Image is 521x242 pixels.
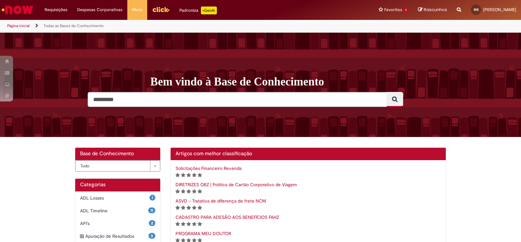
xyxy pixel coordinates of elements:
[5,20,343,32] ul: Trilhas de página
[192,205,196,210] i: 4
[1,3,34,16] img: ServiceNow
[176,214,279,220] a: CADASTRO PARA ADESÃO AOS BENEFÍCIOS FAHZ
[148,233,155,239] span: 3
[181,173,185,177] i: 2
[424,7,447,13] span: Rascunhos
[198,173,202,177] i: 5
[75,204,160,217] div: 11 ADL Timeline
[176,173,180,177] i: 1
[181,205,185,210] i: 2
[176,205,180,210] i: 1
[176,222,180,226] i: 1
[187,173,191,177] i: 3
[77,7,122,13] span: Despesas Corporativas
[181,222,185,226] i: 2
[176,221,202,227] span: Classificação de artigo - Somente leitura
[75,217,160,230] div: 2 API's
[176,188,202,194] span: Classificação de artigo - Somente leitura
[187,205,191,210] i: 3
[474,8,479,12] span: MS
[192,173,196,177] i: 4
[176,165,242,171] a: Solicitações Financeiro Revenda
[384,7,402,13] span: Favoritos
[187,222,191,226] i: 3
[80,195,149,201] span: ADL Losses
[80,161,147,171] span: Tudo
[7,23,30,28] a: Página inicial
[148,207,155,213] span: 11
[176,231,231,236] a: PROGRAMA MEU DOUTOR
[176,204,202,210] span: Classificação de artigo - Somente leitura
[176,198,266,204] a: ASVD – Tratativa de diferença de frete NCM
[187,189,191,194] i: 3
[403,8,408,13] span: 1
[80,182,155,188] h1: Categorias
[85,233,148,239] span: Apuração de Resultados
[80,233,84,240] i: expandir categoria Apuração de Resultados
[88,92,387,107] input: Pesquisar
[80,151,155,157] h2: Base de Conhecimento
[181,189,185,194] i: 2
[150,75,451,89] h1: Bem vindo à Base de Conhecimento
[198,222,202,226] i: 5
[152,5,170,14] img: click_logo_yellow_360x200.png
[44,23,104,28] a: Todas as Bases de Conhecimento
[192,189,196,194] i: 4
[198,205,202,210] i: 5
[483,7,516,12] span: [PERSON_NAME]
[80,220,149,227] span: API's
[132,7,142,13] span: More
[75,160,160,172] a: Tudo
[176,172,202,178] span: Classificação de artigo - Somente leitura
[192,222,196,226] i: 4
[179,7,217,14] div: Padroniza
[201,7,217,14] p: +GenAi
[75,160,160,172] div: Bases de Conhecimento
[149,195,155,201] span: 1
[149,220,155,226] span: 2
[198,189,202,194] i: 5
[418,7,447,13] a: Rascunhos
[176,151,441,157] h2: Artigos com melhor classificação
[45,7,67,13] span: Requisições
[176,189,180,194] i: 1
[176,182,297,188] a: DIRETRIZES OBZ | Política de Cartão Corporativo de Viagem
[75,191,160,204] div: 1 ADL Losses
[387,92,403,107] button: Pesquisar
[80,207,148,214] span: ADL Timeline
